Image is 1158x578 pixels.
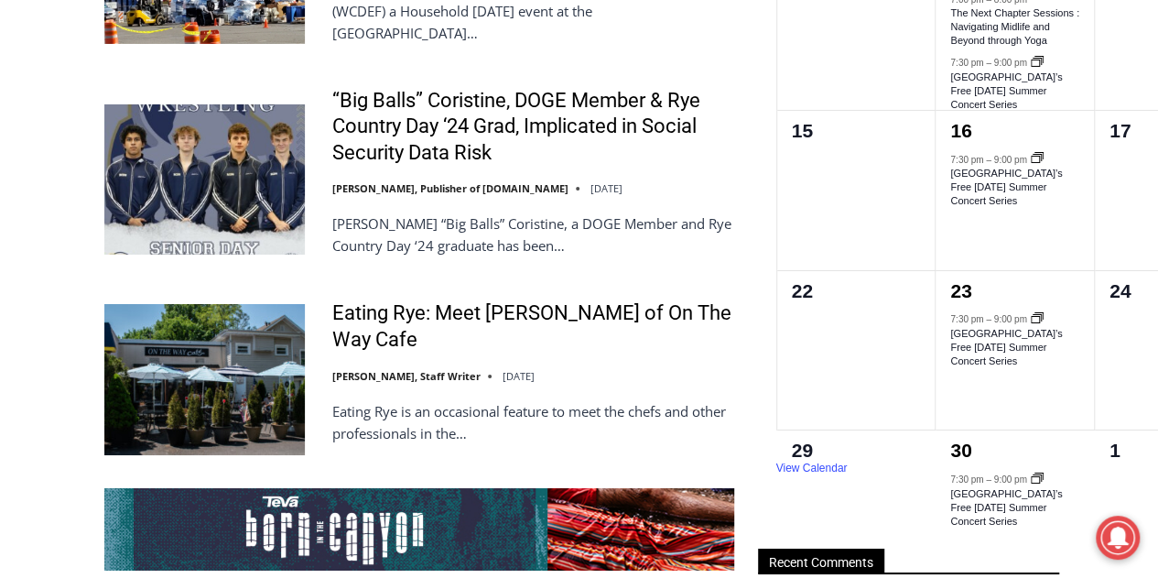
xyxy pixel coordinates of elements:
[758,549,884,573] span: Recent Comments
[503,369,535,383] time: [DATE]
[792,440,813,461] time: 29
[994,474,1027,485] time: 9:00 pm
[104,304,305,454] img: Eating Rye: Meet Joseph Mortelliti of On The Way Cafe
[1109,440,1120,461] time: 1
[557,19,637,71] h4: Book [PERSON_NAME]'s Good Humor for Your Event
[950,440,971,461] a: 30
[950,474,983,485] time: 7:30 pm
[462,1,865,178] div: "The first chef I interviewed talked about coming to [GEOGRAPHIC_DATA] from [GEOGRAPHIC_DATA] in ...
[332,400,734,444] p: Eating Rye is an occasional feature to meet the chefs and other professionals in the…
[332,88,734,167] a: “Big Balls” Coristine, DOGE Member & Rye Country Day ‘24 Grad, Implicated in Social Security Data...
[776,462,848,475] a: View Calendar
[986,474,991,485] span: –
[440,178,887,228] a: Intern @ [DOMAIN_NAME]
[332,369,481,383] a: [PERSON_NAME], Staff Writer
[332,300,734,353] a: Eating Rye: Meet [PERSON_NAME] of On The Way Cafe
[590,181,622,195] time: [DATE]
[189,115,269,219] div: "clearly one of the favorites in the [GEOGRAPHIC_DATA] neighborhood"
[332,181,568,195] a: [PERSON_NAME], Publisher of [DOMAIN_NAME]
[950,488,1062,528] a: [GEOGRAPHIC_DATA]’s Free [DATE] Summer Concert Series
[479,182,849,224] span: Intern @ [DOMAIN_NAME]
[1,184,184,228] a: Open Tues. - Sun. [PHONE_NUMBER]
[332,213,734,256] p: [PERSON_NAME] “Big Balls” Coristine, a DOGE Member and Rye Country Day ‘24 graduate has been…
[120,24,452,59] div: Available for Private Home, Business, Club or Other Events
[104,104,305,255] img: “Big Balls” Coristine, DOGE Member & Rye Country Day ‘24 Grad, Implicated in Social Security Data...
[5,189,179,258] span: Open Tues. - Sun. [PHONE_NUMBER]
[544,5,661,83] a: Book [PERSON_NAME]'s Good Humor for Your Event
